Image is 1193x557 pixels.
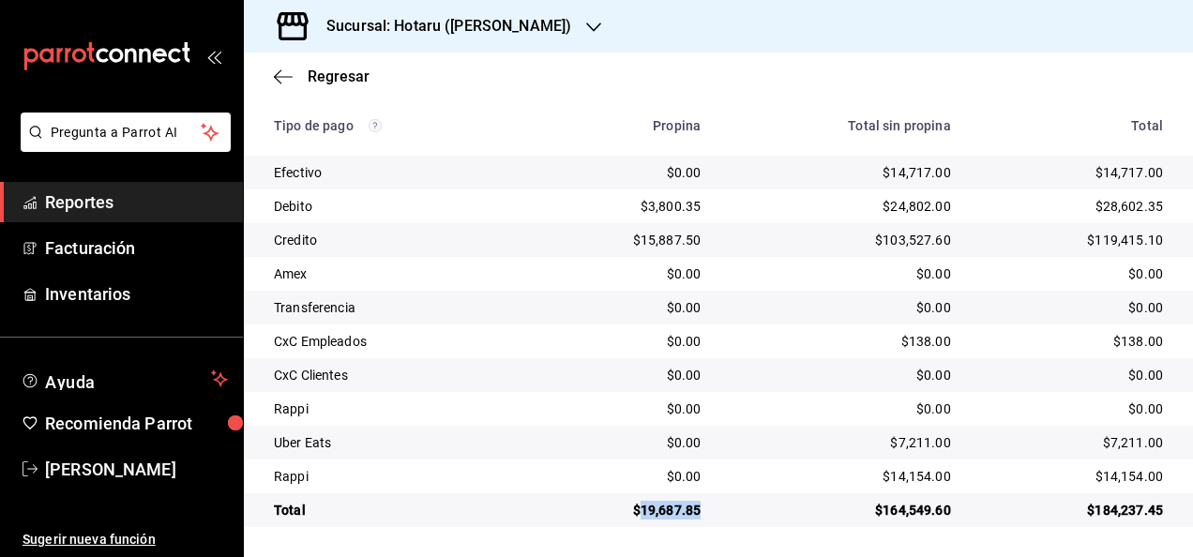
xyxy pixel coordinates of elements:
span: Recomienda Parrot [45,411,228,436]
div: Rappi [274,467,517,486]
span: [PERSON_NAME] [45,457,228,482]
button: Regresar [274,68,370,85]
div: $0.00 [731,264,951,283]
div: $15,887.50 [547,231,702,249]
div: $24,802.00 [731,197,951,216]
div: $138.00 [981,332,1163,351]
div: $14,154.00 [981,467,1163,486]
div: Propina [547,118,702,133]
div: $138.00 [731,332,951,351]
div: Efectivo [274,163,517,182]
div: $0.00 [547,332,702,351]
div: $14,717.00 [731,163,951,182]
div: $0.00 [547,298,702,317]
span: Facturación [45,235,228,261]
div: Transferencia [274,298,517,317]
div: $28,602.35 [981,197,1163,216]
span: Inventarios [45,281,228,307]
div: Tipo de pago [274,118,517,133]
div: $3,800.35 [547,197,702,216]
a: Pregunta a Parrot AI [13,136,231,156]
div: Rappi [274,399,517,418]
div: $0.00 [547,366,702,384]
div: Credito [274,231,517,249]
div: $14,717.00 [981,163,1163,182]
h3: Sucursal: Hotaru ([PERSON_NAME]) [311,15,571,38]
div: $0.00 [731,366,951,384]
div: $0.00 [547,399,702,418]
div: $0.00 [981,264,1163,283]
div: $0.00 [547,264,702,283]
div: CxC Clientes [274,366,517,384]
span: Pregunta a Parrot AI [51,123,202,143]
div: $119,415.10 [981,231,1163,249]
div: $14,154.00 [731,467,951,486]
div: $164,549.60 [731,501,951,519]
button: Pregunta a Parrot AI [21,113,231,152]
div: $0.00 [981,298,1163,317]
div: $7,211.00 [981,433,1163,452]
div: Total [981,118,1163,133]
svg: Los pagos realizados con Pay y otras terminales son montos brutos. [369,119,382,132]
span: Ayuda [45,368,204,390]
div: $0.00 [731,298,951,317]
div: Total [274,501,517,519]
span: Sugerir nueva función [23,530,228,549]
div: $0.00 [731,399,951,418]
div: Amex [274,264,517,283]
div: $184,237.45 [981,501,1163,519]
div: Uber Eats [274,433,517,452]
div: $19,687.85 [547,501,702,519]
div: Total sin propina [731,118,951,133]
div: $0.00 [547,433,702,452]
span: Reportes [45,189,228,215]
span: Regresar [308,68,370,85]
div: $0.00 [981,399,1163,418]
div: CxC Empleados [274,332,517,351]
div: $0.00 [547,467,702,486]
div: $0.00 [981,366,1163,384]
div: $0.00 [547,163,702,182]
div: Debito [274,197,517,216]
button: open_drawer_menu [206,49,221,64]
div: $7,211.00 [731,433,951,452]
div: $103,527.60 [731,231,951,249]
